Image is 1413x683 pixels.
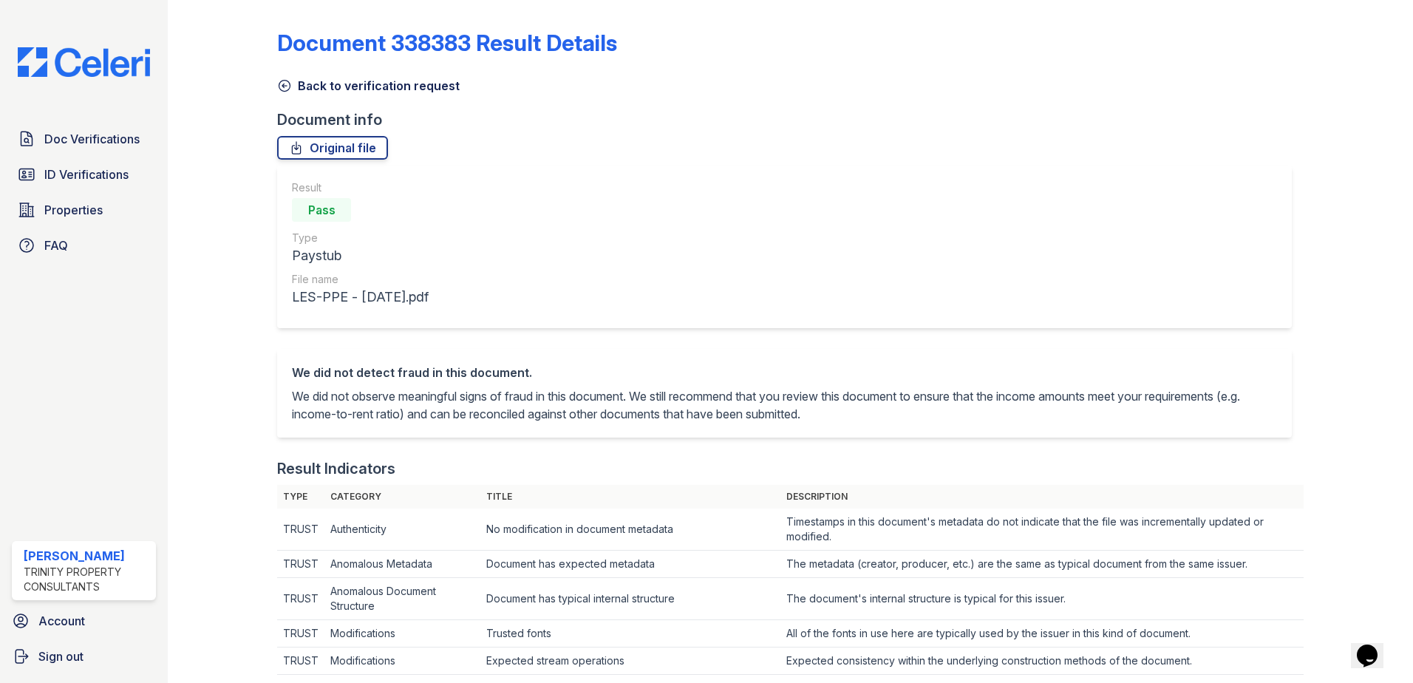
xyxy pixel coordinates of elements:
[277,648,324,675] td: TRUST
[277,109,1304,130] div: Document info
[277,578,324,620] td: TRUST
[324,485,480,509] th: Category
[780,620,1304,648] td: All of the fonts in use here are typically used by the issuer in this kind of document.
[780,485,1304,509] th: Description
[292,198,351,222] div: Pass
[277,30,617,56] a: Document 338383 Result Details
[324,620,480,648] td: Modifications
[277,485,324,509] th: Type
[277,551,324,578] td: TRUST
[780,578,1304,620] td: The document's internal structure is typical for this issuer.
[292,387,1277,423] p: We did not observe meaningful signs of fraud in this document. We still recommend that you review...
[324,509,480,551] td: Authenticity
[324,578,480,620] td: Anomalous Document Structure
[292,364,1277,381] div: We did not detect fraud in this document.
[780,509,1304,551] td: Timestamps in this document's metadata do not indicate that the file was incrementally updated or...
[6,47,162,77] img: CE_Logo_Blue-a8612792a0a2168367f1c8372b55b34899dd931a85d93a1a3d3e32e68fde9ad4.png
[12,124,156,154] a: Doc Verifications
[44,237,68,254] span: FAQ
[12,160,156,189] a: ID Verifications
[292,180,429,195] div: Result
[292,287,429,307] div: LES-PPE - [DATE].pdf
[38,648,84,665] span: Sign out
[277,458,395,479] div: Result Indicators
[24,565,150,594] div: Trinity Property Consultants
[6,642,162,671] a: Sign out
[44,201,103,219] span: Properties
[292,245,429,266] div: Paystub
[44,130,140,148] span: Doc Verifications
[6,606,162,636] a: Account
[324,648,480,675] td: Modifications
[480,485,780,509] th: Title
[780,648,1304,675] td: Expected consistency within the underlying construction methods of the document.
[12,195,156,225] a: Properties
[480,620,780,648] td: Trusted fonts
[277,136,388,160] a: Original file
[780,551,1304,578] td: The metadata (creator, producer, etc.) are the same as typical document from the same issuer.
[324,551,480,578] td: Anomalous Metadata
[480,551,780,578] td: Document has expected metadata
[480,648,780,675] td: Expected stream operations
[38,612,85,630] span: Account
[292,231,429,245] div: Type
[277,509,324,551] td: TRUST
[277,77,460,95] a: Back to verification request
[12,231,156,260] a: FAQ
[24,547,150,565] div: [PERSON_NAME]
[44,166,129,183] span: ID Verifications
[480,509,780,551] td: No modification in document metadata
[277,620,324,648] td: TRUST
[292,272,429,287] div: File name
[1351,624,1398,668] iframe: chat widget
[480,578,780,620] td: Document has typical internal structure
